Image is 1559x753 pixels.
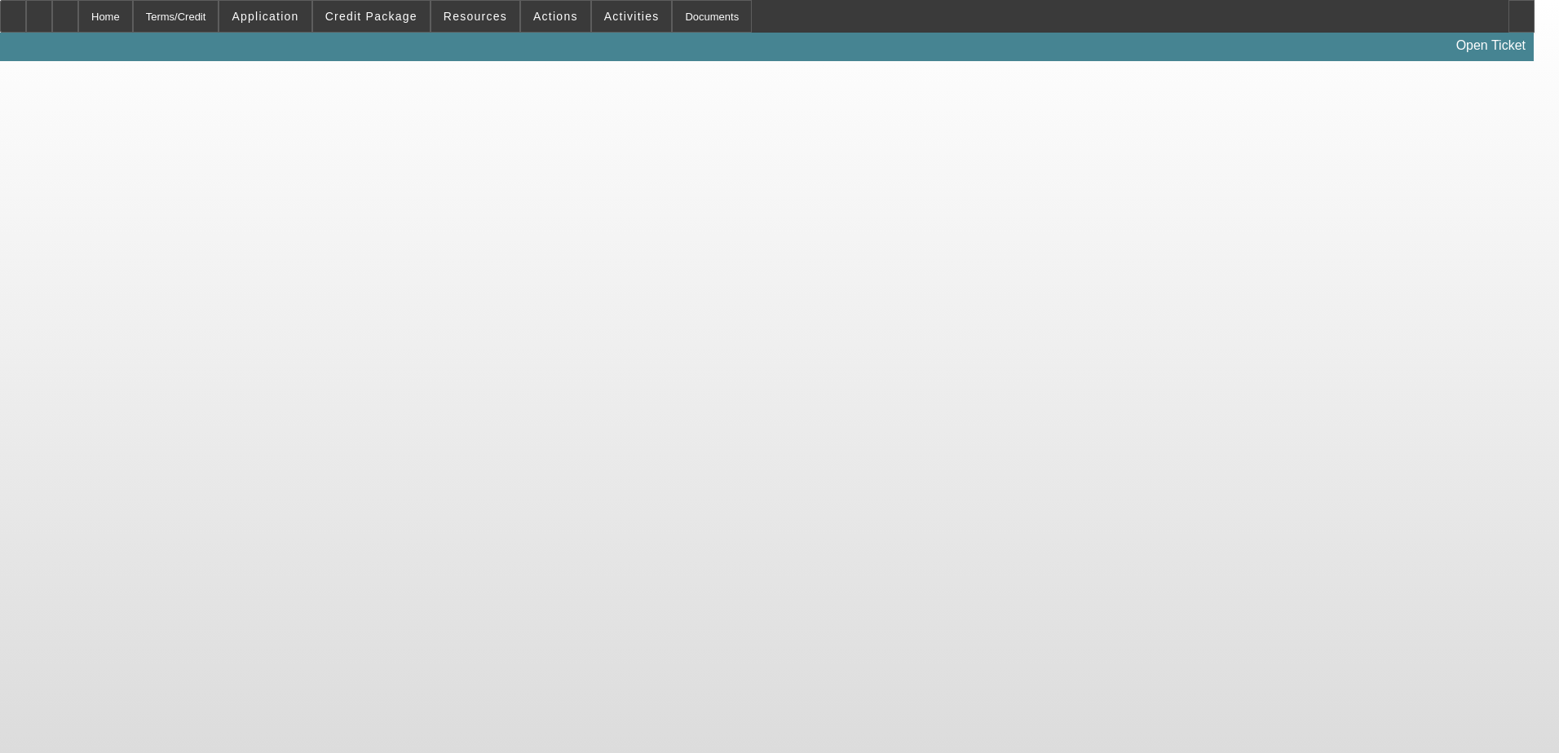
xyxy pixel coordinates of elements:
span: Application [232,10,298,23]
span: Activities [604,10,660,23]
a: Open Ticket [1450,32,1532,59]
span: Credit Package [325,10,417,23]
span: Actions [533,10,578,23]
button: Actions [521,1,590,32]
button: Application [219,1,311,32]
button: Credit Package [313,1,430,32]
button: Resources [431,1,519,32]
button: Activities [592,1,672,32]
span: Resources [444,10,507,23]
